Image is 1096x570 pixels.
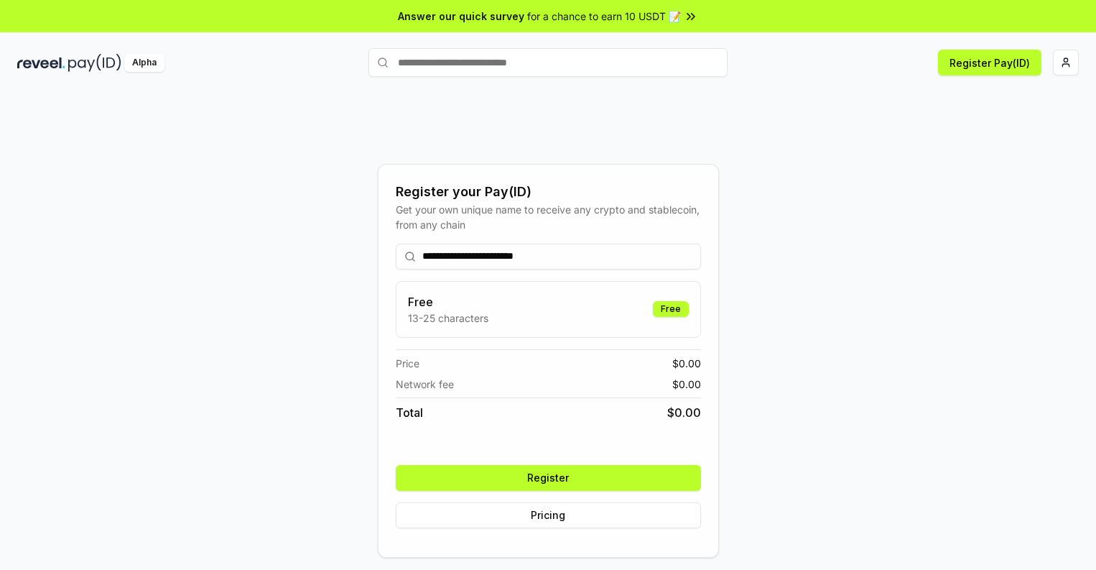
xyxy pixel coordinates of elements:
[124,54,164,72] div: Alpha
[653,301,689,317] div: Free
[17,54,65,72] img: reveel_dark
[408,311,488,326] p: 13-25 characters
[527,9,681,24] span: for a chance to earn 10 USDT 📝
[672,356,701,371] span: $ 0.00
[938,50,1041,75] button: Register Pay(ID)
[396,404,423,421] span: Total
[398,9,524,24] span: Answer our quick survey
[396,202,701,232] div: Get your own unique name to receive any crypto and stablecoin, from any chain
[396,465,701,491] button: Register
[672,377,701,392] span: $ 0.00
[396,182,701,202] div: Register your Pay(ID)
[396,377,454,392] span: Network fee
[396,502,701,528] button: Pricing
[68,54,121,72] img: pay_id
[396,356,419,371] span: Price
[408,293,488,311] h3: Free
[667,404,701,421] span: $ 0.00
